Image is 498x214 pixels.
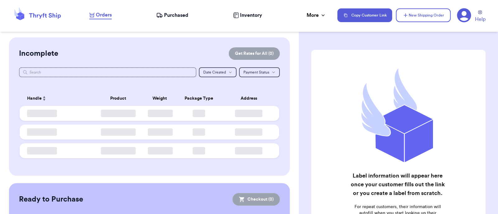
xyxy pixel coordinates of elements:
[19,49,58,59] h2: Incomplete
[229,47,280,60] button: Get Rates for All (0)
[96,11,112,19] span: Orders
[233,12,262,19] a: Inventory
[222,91,280,106] th: Address
[156,12,188,19] a: Purchased
[240,12,262,19] span: Inventory
[337,8,392,22] button: Copy Customer Link
[239,67,280,77] button: Payment Status
[475,16,486,23] span: Help
[42,95,47,102] button: Sort ascending
[164,12,188,19] span: Purchased
[144,91,175,106] th: Weight
[349,171,447,197] h2: Label information will appear here once your customer fills out the link or you create a label fr...
[27,95,42,102] span: Handle
[19,194,83,204] h2: Ready to Purchase
[19,67,196,77] input: Search
[92,91,144,106] th: Product
[199,67,237,77] button: Date Created
[203,70,226,74] span: Date Created
[89,11,112,19] a: Orders
[475,10,486,23] a: Help
[307,12,326,19] div: More
[243,70,269,74] span: Payment Status
[233,193,280,206] button: Checkout (0)
[175,91,222,106] th: Package Type
[396,8,451,22] button: New Shipping Order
